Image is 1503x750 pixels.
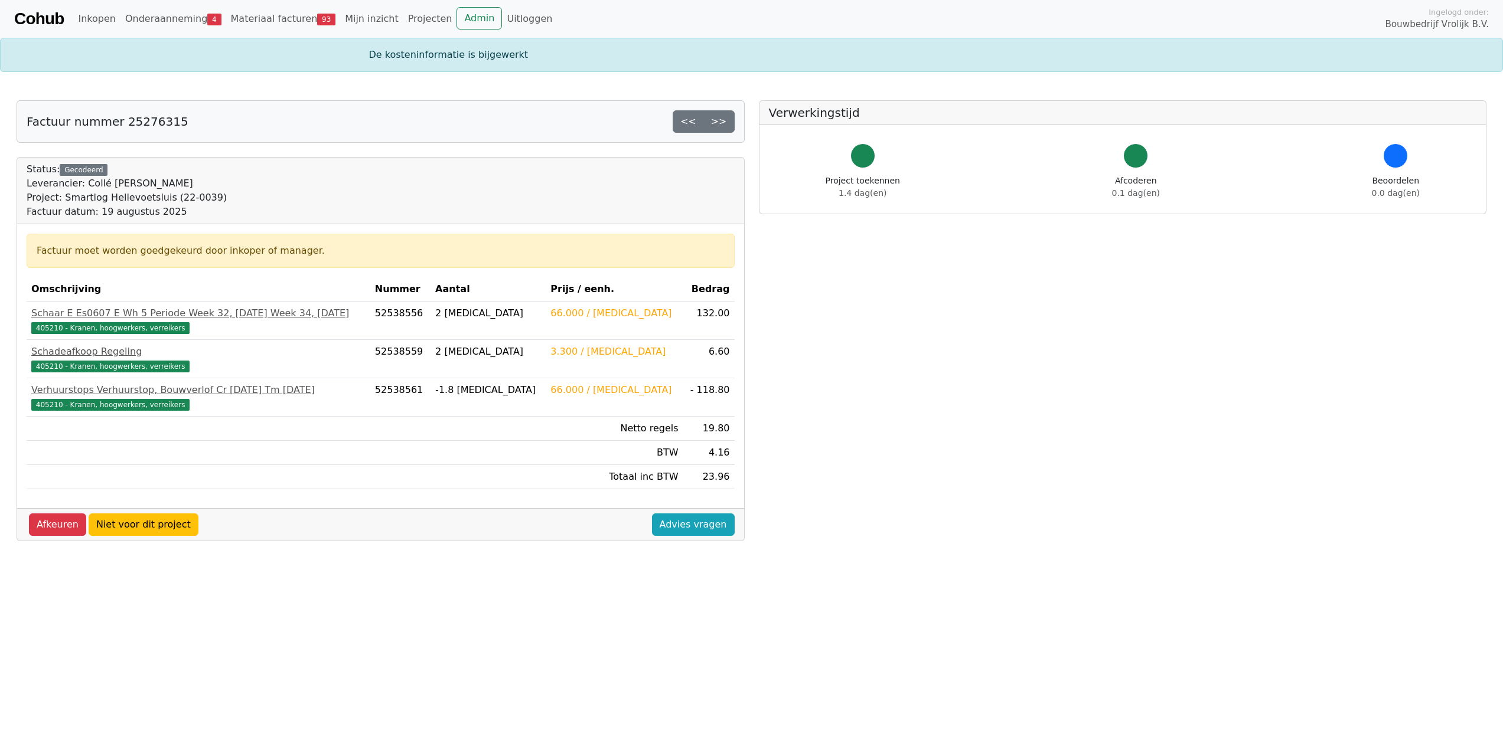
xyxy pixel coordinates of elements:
div: Project: Smartlog Hellevoetsluis (22-0039) [27,191,227,205]
span: 93 [317,14,335,25]
div: 2 [MEDICAL_DATA] [435,306,541,320]
div: 66.000 / [MEDICAL_DATA] [550,306,678,320]
a: Inkopen [73,7,120,31]
div: Project toekennen [826,175,900,199]
div: Afcoderen [1112,175,1160,199]
a: >> [703,110,735,133]
td: 19.80 [683,417,735,441]
div: Gecodeerd [60,164,107,176]
td: 52538559 [370,340,431,378]
a: Afkeuren [29,513,86,536]
a: Projecten [403,7,457,31]
a: Advies vragen [652,513,735,536]
div: Factuur datum: 19 augustus 2025 [27,205,227,219]
div: Factuur moet worden goedgekeurd door inkoper of manager. [37,244,725,258]
div: 3.300 / [MEDICAL_DATA] [550,345,678,359]
td: - 118.80 [683,378,735,417]
div: Leverancier: Collé [PERSON_NAME] [27,176,227,191]
td: Totaal inc BTW [546,465,683,489]
th: Aantal [431,277,546,302]
div: Schaar E Es0607 E Wh 5 Periode Week 32, [DATE] Week 34, [DATE] [31,306,366,320]
span: 0.1 dag(en) [1112,188,1160,198]
th: Omschrijving [27,277,370,302]
td: 6.60 [683,340,735,378]
div: Status: [27,162,227,219]
a: Materiaal facturen93 [226,7,341,31]
span: 405210 - Kranen, hoogwerkers, verreikers [31,322,190,334]
div: -1.8 [MEDICAL_DATA] [435,383,541,397]
div: Schadeafkoop Regeling [31,345,366,359]
span: 4 [207,14,221,25]
th: Nummer [370,277,431,302]
a: Uitloggen [502,7,557,31]
div: Verhuurstops Verhuurstop, Bouwverlof Cr [DATE] Tm [DATE] [31,383,366,397]
td: 52538561 [370,378,431,417]
a: << [673,110,704,133]
a: Verhuurstops Verhuurstop, Bouwverlof Cr [DATE] Tm [DATE]405210 - Kranen, hoogwerkers, verreikers [31,383,366,411]
div: 2 [MEDICAL_DATA] [435,345,541,359]
a: Cohub [14,5,64,33]
h5: Factuur nummer 25276315 [27,114,188,129]
a: Onderaanneming4 [120,7,226,31]
span: 1.4 dag(en) [839,188,886,198]
span: 405210 - Kranen, hoogwerkers, verreikers [31,399,190,411]
a: Schaar E Es0607 E Wh 5 Periode Week 32, [DATE] Week 34, [DATE]405210 - Kranen, hoogwerkers, verre... [31,306,366,335]
a: Mijn inzicht [340,7,403,31]
span: Bouwbedrijf Vrolijk B.V. [1385,18,1489,31]
span: 0.0 dag(en) [1372,188,1420,198]
th: Prijs / eenh. [546,277,683,302]
a: Schadeafkoop Regeling405210 - Kranen, hoogwerkers, verreikers [31,345,366,373]
td: 132.00 [683,302,735,340]
div: 66.000 / [MEDICAL_DATA] [550,383,678,397]
a: Admin [457,7,502,30]
a: Niet voor dit project [89,513,198,536]
div: De kosteninformatie is bijgewerkt [362,48,1142,62]
td: BTW [546,441,683,465]
div: Beoordelen [1372,175,1420,199]
td: Netto regels [546,417,683,441]
td: 4.16 [683,441,735,465]
th: Bedrag [683,277,735,302]
span: 405210 - Kranen, hoogwerkers, verreikers [31,361,190,372]
h5: Verwerkingstijd [769,106,1477,120]
td: 52538556 [370,302,431,340]
td: 23.96 [683,465,735,489]
span: Ingelogd onder: [1429,6,1489,18]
